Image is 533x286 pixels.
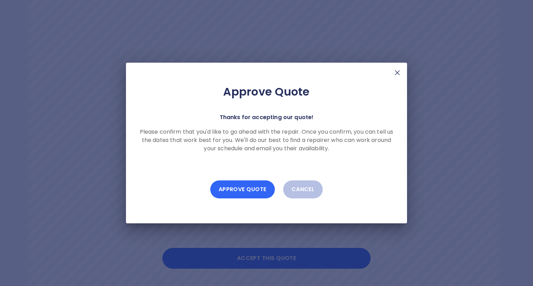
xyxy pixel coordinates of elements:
[137,85,396,99] h2: Approve Quote
[393,69,401,77] img: X Mark
[220,113,314,122] p: Thanks for accepting our quote!
[283,180,323,198] button: Cancel
[137,128,396,153] p: Please confirm that you'd like to go ahead with the repair. Once you confirm, you can tell us the...
[210,180,275,198] button: Approve Quote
